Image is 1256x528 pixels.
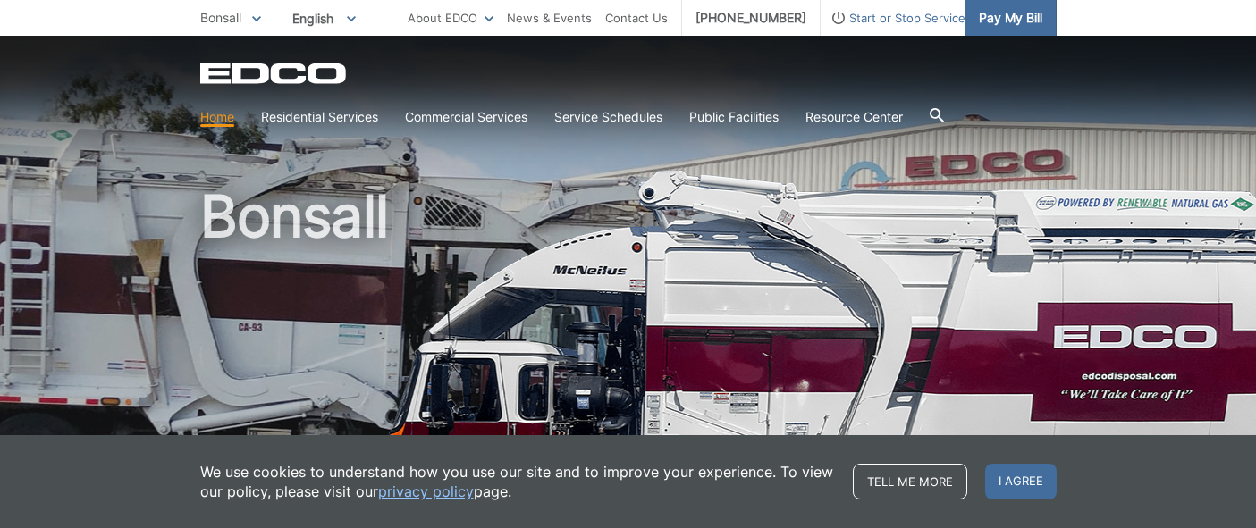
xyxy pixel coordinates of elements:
a: News & Events [507,8,592,28]
span: I agree [985,464,1057,499]
a: Tell me more [853,464,967,499]
p: We use cookies to understand how you use our site and to improve your experience. To view our pol... [200,462,835,501]
a: Commercial Services [405,107,527,127]
a: Service Schedules [554,107,662,127]
a: privacy policy [378,482,474,501]
a: Residential Services [261,107,378,127]
a: Public Facilities [689,107,779,127]
a: Contact Us [605,8,668,28]
a: Resource Center [805,107,903,127]
a: Home [200,107,234,127]
span: English [279,4,369,33]
a: EDCD logo. Return to the homepage. [200,63,349,84]
span: Bonsall [200,10,241,25]
span: Pay My Bill [979,8,1042,28]
a: About EDCO [408,8,493,28]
